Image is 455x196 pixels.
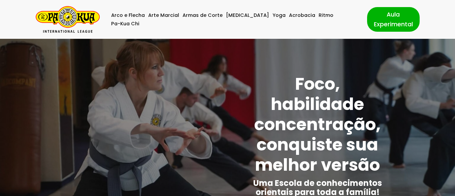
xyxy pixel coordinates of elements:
a: Arco e Flecha [111,11,145,20]
strong: Foco, habilidade concentração, conquiste sua melhor versão [254,72,381,177]
a: Pa-Kua Brasil Uma Escola de conhecimentos orientais para toda a família. Foco, habilidade concent... [36,6,100,33]
a: Ritmo [319,11,333,20]
div: Menu primário [110,11,357,28]
a: Armas de Corte [183,11,223,20]
a: [MEDICAL_DATA] [226,11,269,20]
a: Arte Marcial [148,11,179,20]
a: Yoga [272,11,286,20]
a: Acrobacia [289,11,315,20]
a: Pa-Kua Chi [111,20,139,28]
a: Aula Experimental [367,7,420,31]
